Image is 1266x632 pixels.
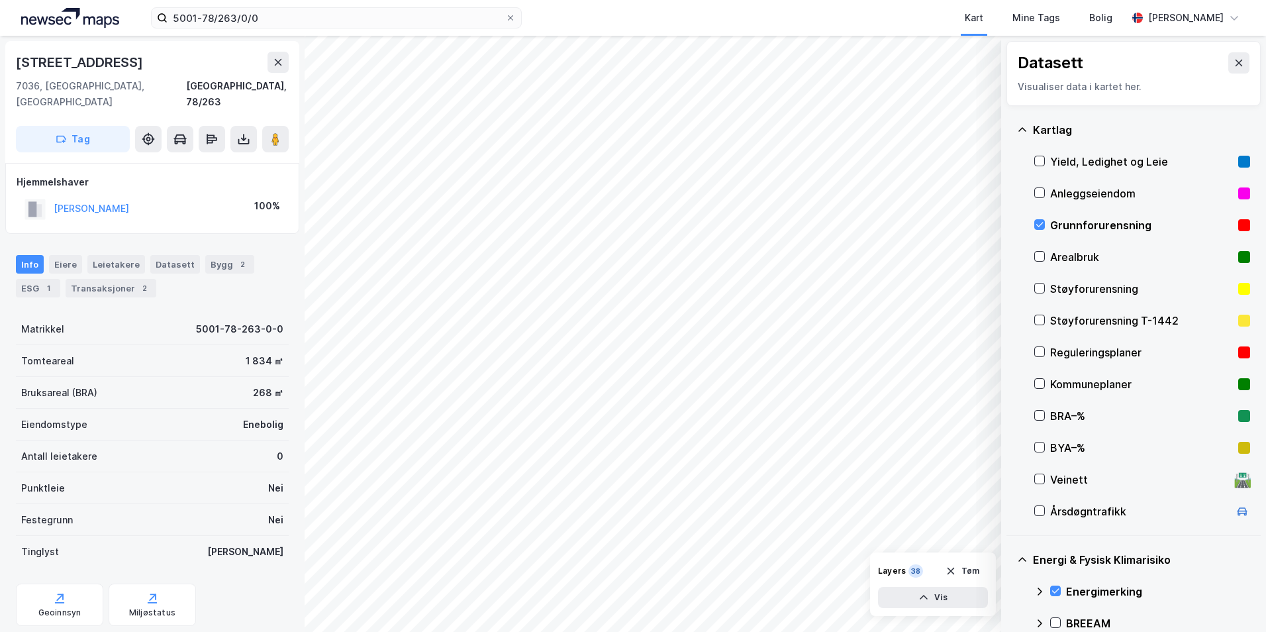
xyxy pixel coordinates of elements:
div: 5001-78-263-0-0 [196,321,283,337]
input: Søk på adresse, matrikkel, gårdeiere, leietakere eller personer [168,8,505,28]
div: Transaksjoner [66,279,156,297]
img: logo.a4113a55bc3d86da70a041830d287a7e.svg [21,8,119,28]
div: [STREET_ADDRESS] [16,52,146,73]
iframe: Chat Widget [1200,568,1266,632]
div: Tinglyst [21,544,59,560]
div: Mine Tags [1012,10,1060,26]
div: 🛣️ [1234,471,1251,488]
div: Eiendomstype [21,417,87,433]
button: Vis [878,587,988,608]
div: Reguleringsplaner [1050,344,1233,360]
div: Kommuneplaner [1050,376,1233,392]
div: Datasett [150,255,200,274]
div: Yield, Ledighet og Leie [1050,154,1233,170]
div: Layers [878,566,906,576]
div: BREEAM [1066,615,1250,631]
div: Visualiser data i kartet her. [1018,79,1249,95]
div: Veinett [1050,472,1229,488]
div: 1 834 ㎡ [246,353,283,369]
div: Anleggseiendom [1050,185,1233,201]
div: 38 [908,564,923,578]
button: Tøm [937,560,988,582]
div: Kart [965,10,983,26]
div: Nei [268,480,283,496]
div: Årsdøgntrafikk [1050,503,1229,519]
div: [GEOGRAPHIC_DATA], 78/263 [186,78,289,110]
div: Bolig [1089,10,1112,26]
div: Festegrunn [21,512,73,528]
div: Eiere [49,255,82,274]
div: [PERSON_NAME] [207,544,283,560]
div: Leietakere [87,255,145,274]
div: Geoinnsyn [38,607,81,618]
div: Miljøstatus [129,607,175,618]
div: Nei [268,512,283,528]
div: Bygg [205,255,254,274]
div: ESG [16,279,60,297]
div: Tomteareal [21,353,74,369]
div: Antall leietakere [21,448,97,464]
button: Tag [16,126,130,152]
div: 1 [42,282,55,295]
div: Støyforurensning [1050,281,1233,297]
div: Hjemmelshaver [17,174,288,190]
div: BYA–% [1050,440,1233,456]
div: Energi & Fysisk Klimarisiko [1033,552,1250,568]
div: Info [16,255,44,274]
div: 2 [138,282,151,295]
div: BRA–% [1050,408,1233,424]
div: Støyforurensning T-1442 [1050,313,1233,329]
div: Punktleie [21,480,65,496]
div: 268 ㎡ [253,385,283,401]
div: [PERSON_NAME] [1148,10,1224,26]
div: 0 [277,448,283,464]
div: Arealbruk [1050,249,1233,265]
div: 2 [236,258,249,271]
div: Kartlag [1033,122,1250,138]
div: Matrikkel [21,321,64,337]
div: 100% [254,198,280,214]
div: Energimerking [1066,584,1250,600]
div: 7036, [GEOGRAPHIC_DATA], [GEOGRAPHIC_DATA] [16,78,186,110]
div: Enebolig [243,417,283,433]
div: Datasett [1018,52,1083,74]
div: Bruksareal (BRA) [21,385,97,401]
div: Grunnforurensning [1050,217,1233,233]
